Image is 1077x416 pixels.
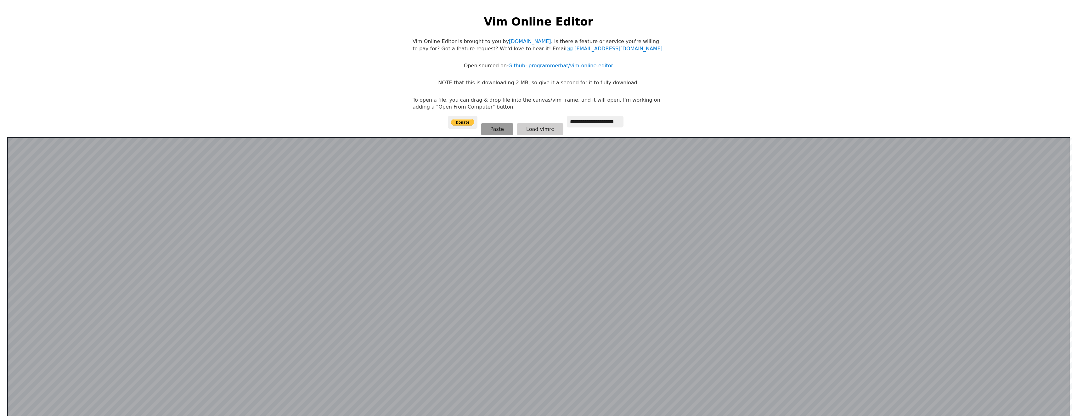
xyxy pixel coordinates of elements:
[508,63,613,69] a: Github: programmerhat/vim-online-editor
[413,97,664,111] p: To open a file, you can drag & drop file into the canvas/vim frame, and it will open. I'm working...
[413,38,664,52] p: Vim Online Editor is brought to you by . Is there a feature or service you're willing to pay for?...
[509,38,551,44] a: [DOMAIN_NAME]
[517,123,563,135] button: Load vimrc
[438,79,639,86] p: NOTE that this is downloading 2 MB, so give it a second for it to fully download.
[484,14,593,29] h1: Vim Online Editor
[464,62,613,69] p: Open sourced on:
[481,123,513,135] button: Paste
[567,46,663,52] a: [EMAIL_ADDRESS][DOMAIN_NAME]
